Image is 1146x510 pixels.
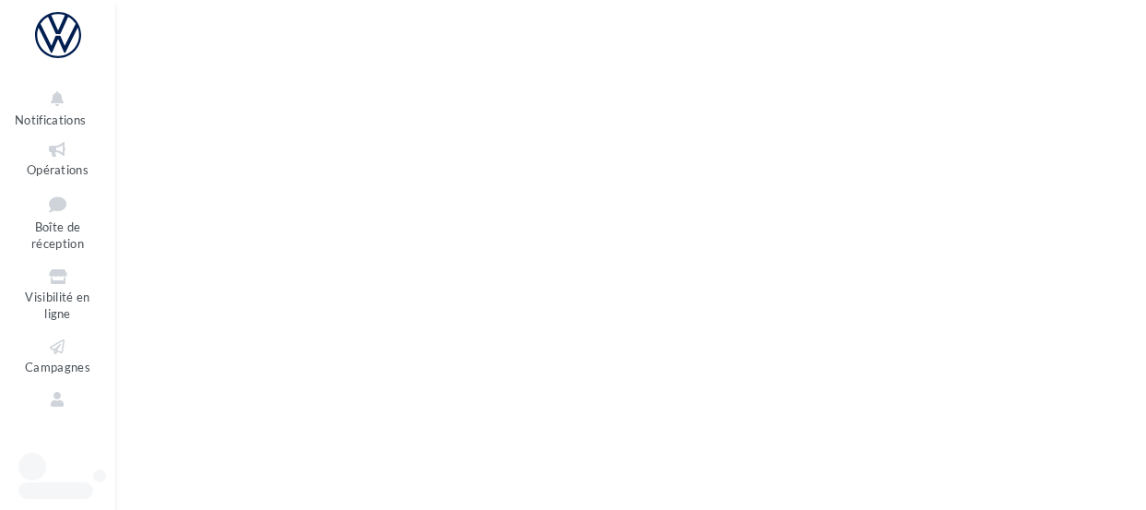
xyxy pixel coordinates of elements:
[15,385,100,431] a: Contacts
[15,333,100,378] a: Campagnes
[25,290,89,322] span: Visibilité en ligne
[27,162,89,177] span: Opérations
[31,219,84,252] span: Boîte de réception
[15,188,100,255] a: Boîte de réception
[15,136,100,181] a: Opérations
[32,412,83,427] span: Contacts
[25,360,90,374] span: Campagnes
[15,113,86,127] span: Notifications
[15,263,100,326] a: Visibilité en ligne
